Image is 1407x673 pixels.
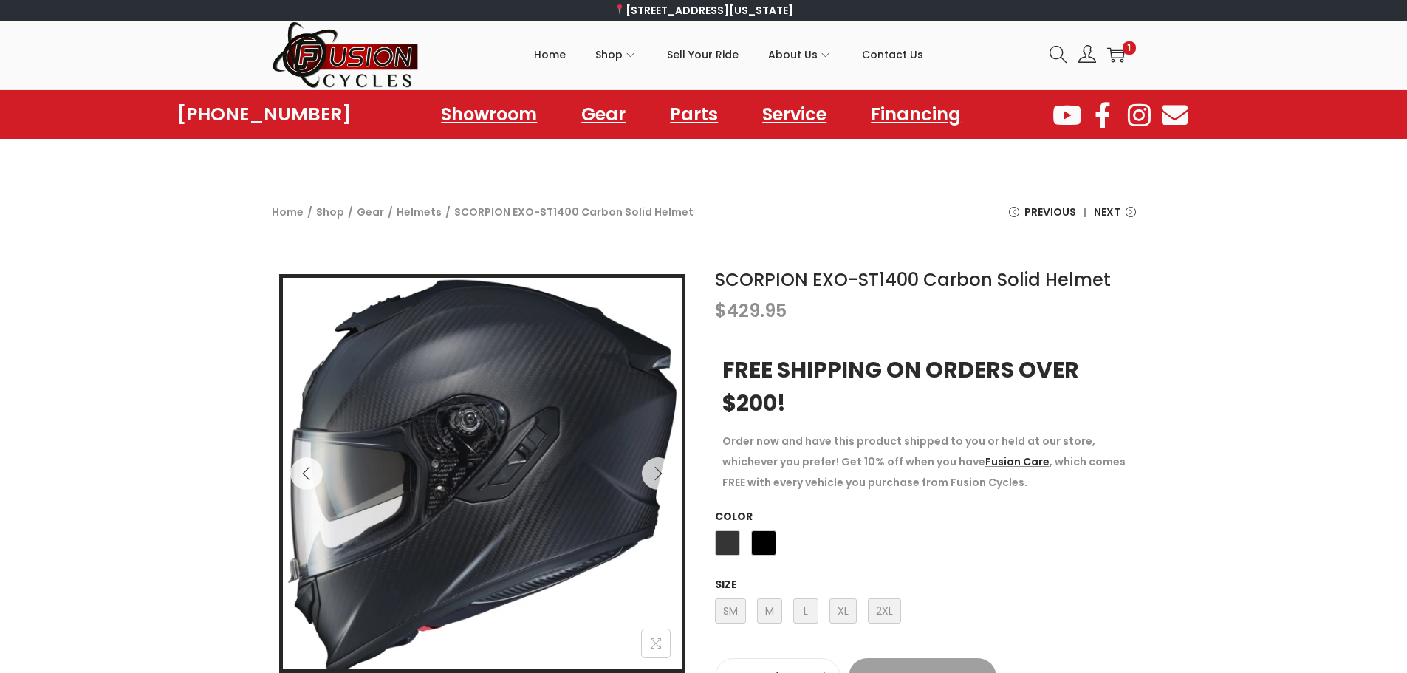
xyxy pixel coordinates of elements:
span: XL [829,598,857,624]
a: Home [534,21,566,88]
a: About Us [768,21,832,88]
img: 📍 [615,4,625,15]
span: SM [715,598,746,624]
a: Gear [357,205,384,219]
a: Shop [595,21,637,88]
a: Helmets [397,205,442,219]
p: Order now and have this product shipped to you or held at our store, whichever you prefer! Get 10... [722,431,1129,493]
span: / [348,202,353,222]
a: [PHONE_NUMBER] [177,104,352,125]
span: / [445,202,451,222]
span: Shop [595,36,623,73]
button: Previous [290,457,323,490]
a: Fusion Care [985,454,1050,469]
span: 2XL [868,598,901,624]
a: 1 [1107,46,1125,64]
a: [STREET_ADDRESS][US_STATE] [614,3,793,18]
h3: FREE SHIPPING ON ORDERS OVER $200! [722,353,1129,420]
a: Shop [316,205,344,219]
span: M [757,598,782,624]
a: Previous [1009,202,1076,233]
span: Previous [1024,202,1076,222]
span: Contact Us [862,36,923,73]
a: Sell Your Ride [667,21,739,88]
a: Showroom [426,98,552,131]
span: / [307,202,312,222]
label: Color [715,509,753,524]
a: Financing [856,98,976,131]
a: Home [272,205,304,219]
span: SCORPION EXO-ST1400 Carbon Solid Helmet [454,202,694,222]
span: About Us [768,36,818,73]
span: L [793,598,818,624]
a: Service [747,98,841,131]
img: Woostify retina logo [272,21,420,89]
a: Gear [566,98,640,131]
bdi: 429.95 [715,298,787,323]
span: Home [534,36,566,73]
span: Sell Your Ride [667,36,739,73]
nav: Menu [426,98,976,131]
label: Size [715,577,737,592]
span: $ [715,298,727,323]
button: Next [642,457,674,490]
a: Parts [655,98,733,131]
nav: Primary navigation [420,21,1038,88]
a: Contact Us [862,21,923,88]
span: / [388,202,393,222]
span: Next [1094,202,1120,222]
a: Next [1094,202,1136,233]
